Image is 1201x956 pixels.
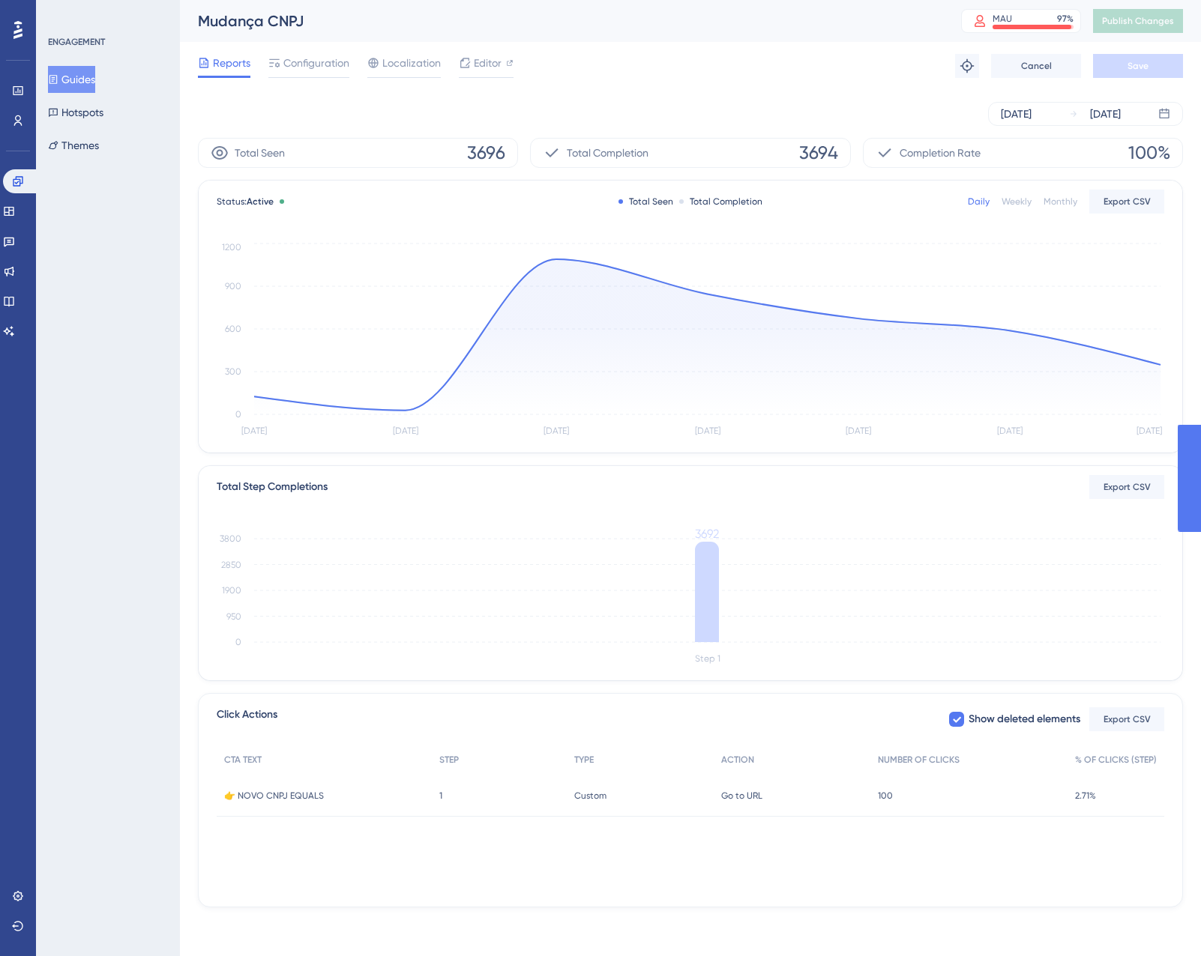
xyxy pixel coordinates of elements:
tspan: 1900 [222,585,241,596]
button: Cancel [991,54,1081,78]
tspan: [DATE] [695,426,720,436]
tspan: 0 [235,637,241,647]
span: TYPE [574,754,594,766]
span: 👉 NOVO CNPJ EQUALS [224,790,324,802]
button: Save [1093,54,1183,78]
button: Hotspots [48,99,103,126]
span: 100 [878,790,893,802]
button: Guides [48,66,95,93]
span: ACTION [721,754,754,766]
span: STEP [439,754,459,766]
div: Total Seen [618,196,673,208]
span: Cancel [1021,60,1052,72]
span: Click Actions [217,706,277,733]
button: Themes [48,132,99,159]
div: Monthly [1044,196,1077,208]
div: Total Completion [679,196,762,208]
span: Reports [213,54,250,72]
span: 100% [1128,141,1170,165]
tspan: 300 [225,366,241,377]
tspan: [DATE] [846,426,871,436]
iframe: UserGuiding AI Assistant Launcher [1138,897,1183,942]
span: Go to URL [721,790,762,802]
tspan: 3800 [220,533,241,544]
button: Export CSV [1089,475,1164,499]
span: 3696 [467,141,505,165]
span: Export CSV [1104,481,1151,493]
span: Total Completion [567,144,648,162]
button: Publish Changes [1093,9,1183,33]
tspan: 950 [226,611,241,622]
tspan: 0 [235,409,241,420]
div: Mudança CNPJ [198,10,924,31]
span: Save [1128,60,1149,72]
span: Configuration [283,54,349,72]
div: Weekly [1002,196,1032,208]
span: 1 [439,790,442,802]
tspan: [DATE] [241,426,267,436]
span: CTA TEXT [224,754,262,766]
span: Status: [217,196,274,208]
span: Localization [382,54,441,72]
tspan: 2850 [221,560,241,570]
div: 97 % [1057,13,1074,25]
span: Active [247,196,274,207]
div: ENGAGEMENT [48,36,105,48]
span: Editor [474,54,502,72]
span: NUMBER OF CLICKS [878,754,960,766]
tspan: 600 [225,324,241,334]
span: Export CSV [1104,196,1151,208]
span: Show deleted elements [969,710,1080,728]
tspan: [DATE] [544,426,569,436]
span: Total Seen [235,144,285,162]
tspan: [DATE] [393,426,418,436]
span: Export CSV [1104,713,1151,725]
tspan: [DATE] [1137,426,1162,436]
span: % OF CLICKS (STEP) [1075,754,1157,766]
span: 3694 [799,141,838,165]
div: Total Step Completions [217,478,328,496]
tspan: Step 1 [695,653,720,664]
button: Export CSV [1089,190,1164,214]
span: Custom [574,790,606,802]
span: 2.71% [1075,790,1096,802]
tspan: 3692 [695,527,719,541]
span: Publish Changes [1102,15,1174,27]
div: MAU [993,13,1012,25]
span: Completion Rate [900,144,981,162]
tspan: 1200 [222,242,241,252]
div: [DATE] [1001,105,1032,123]
tspan: 900 [225,281,241,291]
tspan: [DATE] [997,426,1023,436]
div: Daily [968,196,990,208]
button: Export CSV [1089,707,1164,731]
div: [DATE] [1090,105,1121,123]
